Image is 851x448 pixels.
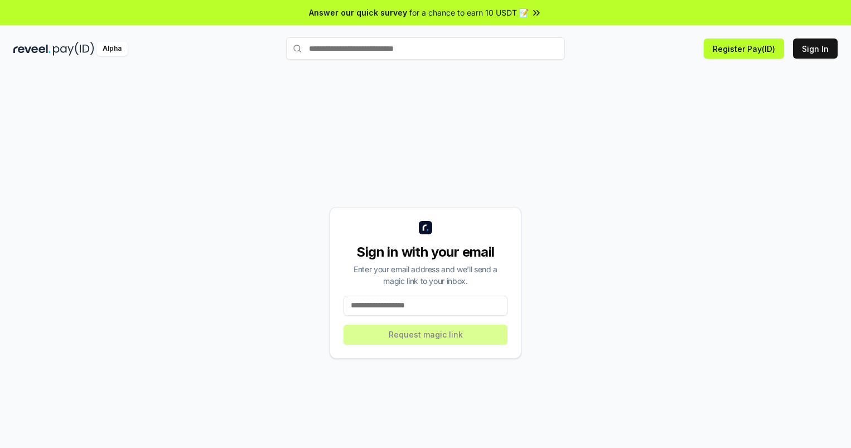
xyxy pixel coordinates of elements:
img: reveel_dark [13,42,51,56]
div: Sign in with your email [344,243,507,261]
img: pay_id [53,42,94,56]
button: Sign In [793,38,838,59]
div: Enter your email address and we’ll send a magic link to your inbox. [344,263,507,287]
button: Register Pay(ID) [704,38,784,59]
img: logo_small [419,221,432,234]
span: for a chance to earn 10 USDT 📝 [409,7,529,18]
span: Answer our quick survey [309,7,407,18]
div: Alpha [96,42,128,56]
